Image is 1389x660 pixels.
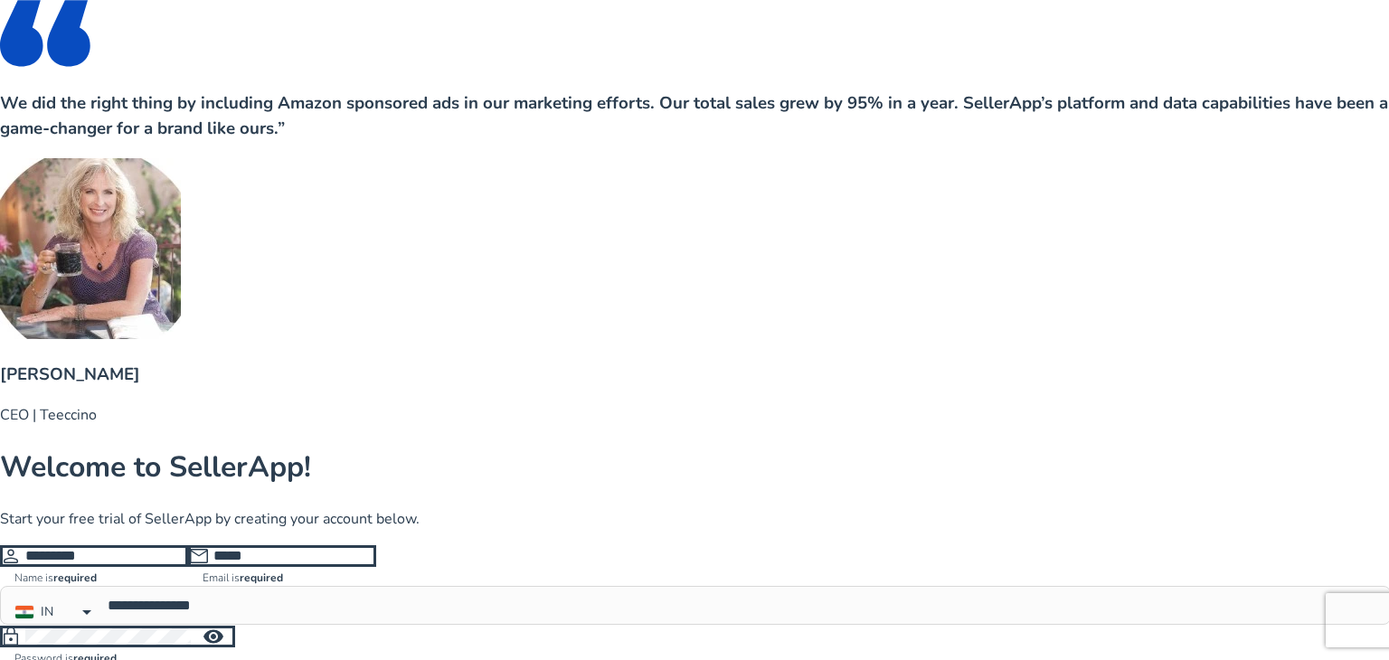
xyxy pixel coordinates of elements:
[14,567,174,586] mat-error: Name is
[53,570,97,585] strong: required
[203,567,362,586] mat-error: Email is
[41,602,53,622] div: IN
[188,545,210,567] span: email
[192,626,235,647] mat-icon: remove_red_eye
[240,570,283,585] strong: required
